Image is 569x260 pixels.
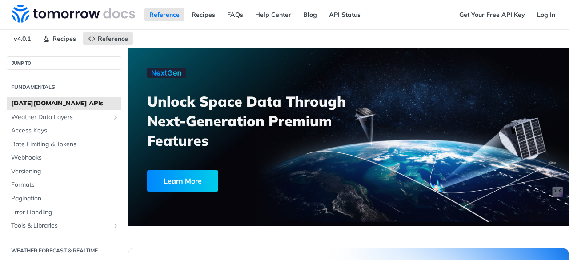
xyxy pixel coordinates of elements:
[147,92,358,150] h3: Unlock Space Data Through Next-Generation Premium Features
[11,140,119,149] span: Rate Limiting & Tokens
[147,170,316,192] a: Learn More
[11,126,119,135] span: Access Keys
[7,178,121,192] a: Formats
[11,221,110,230] span: Tools & Libraries
[324,8,365,21] a: API Status
[11,180,119,189] span: Formats
[7,111,121,124] a: Weather Data LayersShow subpages for Weather Data Layers
[11,167,119,176] span: Versioning
[7,124,121,137] a: Access Keys
[7,83,121,91] h2: Fundamentals
[7,138,121,151] a: Rate Limiting & Tokens
[11,208,119,217] span: Error Handling
[250,8,296,21] a: Help Center
[7,206,121,219] a: Error Handling
[298,8,322,21] a: Blog
[11,194,119,203] span: Pagination
[7,219,121,232] a: Tools & LibrariesShow subpages for Tools & Libraries
[532,8,560,21] a: Log In
[112,114,119,121] button: Show subpages for Weather Data Layers
[147,68,186,78] img: NextGen
[112,222,119,229] button: Show subpages for Tools & Libraries
[7,56,121,70] button: JUMP TO
[12,5,135,23] img: Tomorrow.io Weather API Docs
[7,151,121,164] a: Webhooks
[7,247,121,255] h2: Weather Forecast & realtime
[222,8,248,21] a: FAQs
[9,32,36,45] span: v4.0.1
[11,99,119,108] span: [DATE][DOMAIN_NAME] APIs
[187,8,220,21] a: Recipes
[11,153,119,162] span: Webhooks
[7,165,121,178] a: Versioning
[52,35,76,43] span: Recipes
[454,8,530,21] a: Get Your Free API Key
[147,170,218,192] div: Learn More
[98,35,128,43] span: Reference
[7,192,121,205] a: Pagination
[144,8,184,21] a: Reference
[11,113,110,122] span: Weather Data Layers
[7,97,121,110] a: [DATE][DOMAIN_NAME] APIs
[83,32,133,45] a: Reference
[38,32,81,45] a: Recipes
